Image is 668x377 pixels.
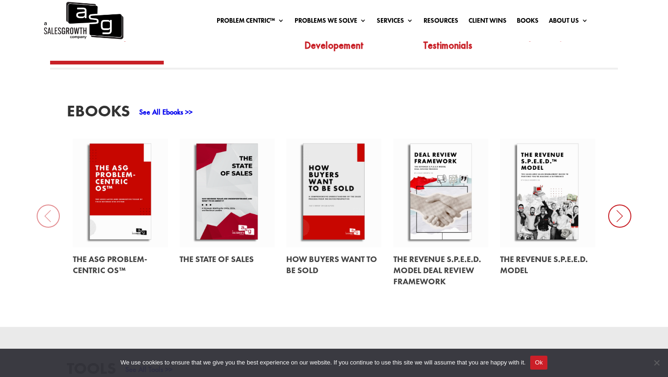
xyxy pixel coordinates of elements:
span: We use cookies to ensure that we give you the best experience on our website. If you continue to ... [121,358,526,367]
button: Ok [530,356,547,370]
a: Resources [424,17,458,27]
a: About Us [549,17,588,27]
a: Case studies & Testimonials [391,23,504,67]
a: Problem Centric™ [217,17,284,27]
a: Client Wins [469,17,507,27]
h3: EBooks [67,103,130,124]
a: Leadership [50,23,164,61]
a: See All Ebooks >> [139,107,193,117]
a: Problems We Solve [295,17,366,27]
a: How to Sell [164,23,277,61]
a: Prospecting & Business Developement [277,23,391,67]
a: Gap Selling Resources [504,23,618,61]
a: Books [517,17,539,27]
a: Services [377,17,413,27]
span: No [652,358,661,367]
